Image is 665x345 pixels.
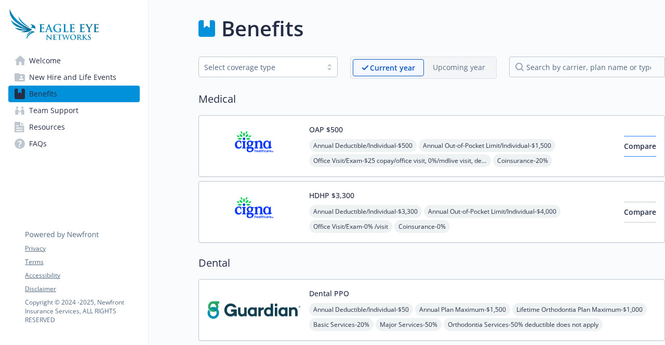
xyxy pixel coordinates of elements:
span: Annual Deductible/Individual - $50 [309,303,413,316]
a: Terms [25,257,139,267]
h1: Benefits [221,13,303,44]
img: CIGNA carrier logo [207,124,301,168]
span: Coinsurance - 0% [394,220,450,233]
a: New Hire and Life Events [8,69,140,86]
a: Resources [8,119,140,135]
a: Benefits [8,86,140,102]
span: Annual Plan Maximum - $1,500 [415,303,510,316]
p: Upcoming year [433,62,485,73]
span: Major Services - 50% [376,318,442,331]
span: New Hire and Life Events [29,69,116,86]
span: Annual Out-of-Pocket Limit/Individual - $1,500 [419,139,555,152]
span: Annual Deductible/Individual - $3,300 [309,205,422,218]
h2: Dental [198,255,665,271]
img: Guardian carrier logo [207,288,301,332]
a: Accessibility [25,271,139,280]
input: search by carrier, plan name or type [509,57,665,77]
span: Benefits [29,86,57,102]
h2: Medical [198,91,665,107]
img: CIGNA carrier logo [207,190,301,234]
span: Annual Out-of-Pocket Limit/Individual - $4,000 [424,205,561,218]
p: Copyright © 2024 - 2025 , Newfront Insurance Services, ALL RIGHTS RESERVED [25,298,139,324]
span: Office Visit/Exam - 0% /visit [309,220,392,233]
span: Orthodontia Services - 50% deductible does not apply [444,318,603,331]
span: Annual Deductible/Individual - $500 [309,139,417,152]
button: Dental PPO [309,288,349,299]
span: Upcoming year [424,59,494,76]
span: Basic Services - 20% [309,318,374,331]
a: Privacy [25,244,139,253]
a: FAQs [8,135,140,152]
div: Select coverage type [204,62,316,73]
span: Lifetime Orthodontia Plan Maximum - $1,000 [512,303,647,316]
span: Welcome [29,52,61,69]
span: Compare [624,207,656,217]
button: Compare [624,202,656,223]
span: Office Visit/Exam - $25 copay/office visit, 0%/mdlive visit, deductible does not apply [309,154,491,167]
p: Current year [370,62,415,73]
span: Team Support [29,102,78,119]
span: FAQs [29,135,47,152]
a: Team Support [8,102,140,119]
a: Welcome [8,52,140,69]
button: OAP $500 [309,124,343,135]
span: Coinsurance - 20% [493,154,552,167]
span: Resources [29,119,65,135]
button: Compare [624,136,656,157]
a: Disclaimer [25,284,139,294]
button: HDHP $3,300 [309,190,354,201]
span: Compare [624,141,656,151]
